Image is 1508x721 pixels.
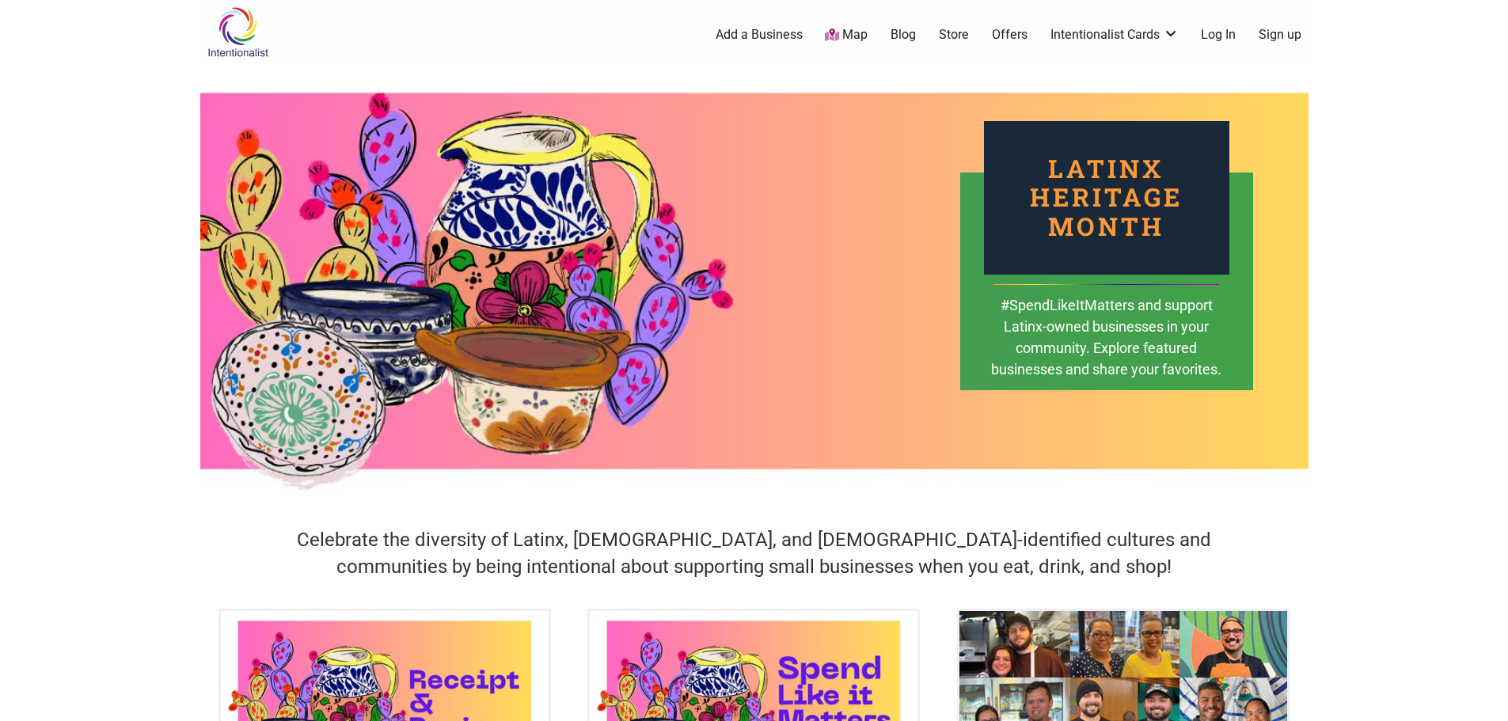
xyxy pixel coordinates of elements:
[891,26,916,44] a: Blog
[992,26,1027,44] a: Offers
[716,26,803,44] a: Add a Business
[825,26,868,44] a: Map
[1050,26,1179,44] a: Intentionalist Cards
[984,121,1229,275] div: Latinx Heritage Month
[1259,26,1301,44] a: Sign up
[990,294,1223,403] div: #SpendLikeItMatters and support Latinx-owned businesses in your community. Explore featured busin...
[256,527,1253,580] h4: Celebrate the diversity of Latinx, [DEMOGRAPHIC_DATA], and [DEMOGRAPHIC_DATA]-identified cultures...
[1201,26,1236,44] a: Log In
[200,6,275,58] img: Intentionalist
[939,26,969,44] a: Store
